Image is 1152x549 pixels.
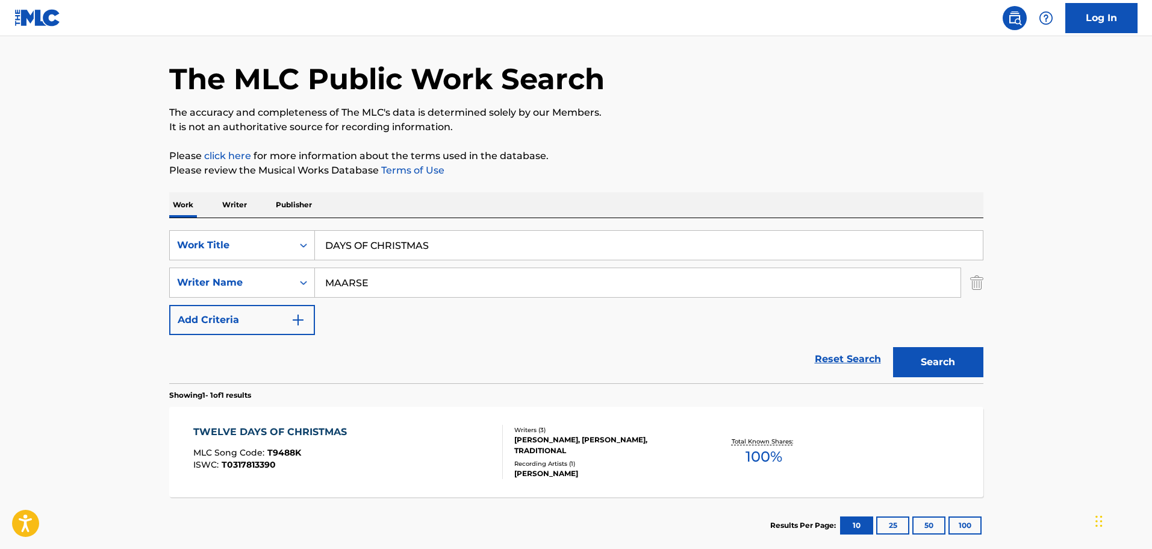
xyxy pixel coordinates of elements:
a: Log In [1065,3,1138,33]
img: Delete Criterion [970,268,983,298]
p: Work [169,192,197,218]
div: Writer Name [177,275,285,290]
h1: The MLC Public Work Search [169,61,605,97]
p: Total Known Shares: [732,437,796,446]
p: Publisher [272,192,316,218]
a: Reset Search [809,346,887,372]
a: Public Search [1003,6,1027,30]
div: Recording Artists ( 1 ) [514,459,696,468]
button: 100 [948,516,982,535]
button: Search [893,347,983,377]
a: TWELVE DAYS OF CHRISTMASMLC Song Code:T9488KISWC:T0317813390Writers (3)[PERSON_NAME], [PERSON_NAM... [169,407,983,497]
button: 50 [912,516,945,535]
button: 25 [876,516,909,535]
span: MLC Song Code : [193,447,267,458]
img: 9d2ae6d4665cec9f34b9.svg [291,313,305,327]
div: TWELVE DAYS OF CHRISTMAS [193,425,353,439]
img: help [1039,11,1053,25]
iframe: Chat Widget [1092,491,1152,549]
span: T9488K [267,447,301,458]
p: Please review the Musical Works Database [169,163,983,178]
p: Please for more information about the terms used in the database. [169,149,983,163]
p: Results Per Page: [770,520,839,531]
img: MLC Logo [14,9,61,27]
div: [PERSON_NAME], [PERSON_NAME], TRADITIONAL [514,434,696,456]
img: search [1007,11,1022,25]
span: ISWC : [193,459,222,470]
div: Writers ( 3 ) [514,425,696,434]
span: T0317813390 [222,459,276,470]
div: Work Title [177,238,285,253]
button: Add Criteria [169,305,315,335]
div: Drag [1095,503,1103,539]
div: Help [1034,6,1058,30]
div: [PERSON_NAME] [514,468,696,479]
a: Terms of Use [379,165,444,176]
p: Writer [219,192,251,218]
p: It is not an authoritative source for recording information. [169,120,983,134]
p: The accuracy and completeness of The MLC's data is determined solely by our Members. [169,105,983,120]
form: Search Form [169,230,983,383]
button: 10 [840,516,873,535]
p: Showing 1 - 1 of 1 results [169,390,251,401]
a: click here [204,150,251,162]
span: 100 % [746,446,782,468]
